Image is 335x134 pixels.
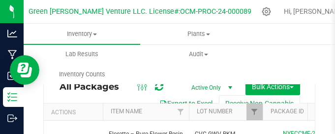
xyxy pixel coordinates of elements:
span: Bulk Actions [252,83,294,91]
a: Plants [140,24,257,44]
span: Audit [141,50,256,59]
inline-svg: Outbound [7,113,17,123]
a: Filter [246,103,263,120]
button: Bulk Actions [245,78,300,95]
inline-svg: Inbound [7,71,17,81]
span: Green [PERSON_NAME] Venture LLC. License#:OCM-PROC-24-000089 [29,7,251,16]
button: Receive Non-Cannabis [219,95,300,112]
div: Actions [51,109,99,116]
a: Filter [173,103,189,120]
button: Export to Excel [153,95,219,112]
span: Inventory [24,30,140,38]
a: Item Name [111,108,142,115]
span: Plants [141,30,256,38]
inline-svg: Analytics [7,29,17,38]
a: Audit [140,44,257,65]
a: Lab Results [24,44,140,65]
a: Package ID [271,108,304,115]
div: Manage settings [260,7,273,16]
iframe: Resource center [10,55,39,85]
span: All Packages [60,81,129,92]
a: Lot Number [197,108,232,115]
span: Inventory Counts [46,70,119,79]
inline-svg: Inventory [7,92,17,102]
inline-svg: Manufacturing [7,50,17,60]
a: Inventory Counts [24,64,140,85]
span: Lab Results [52,50,112,59]
a: Inventory [24,24,140,44]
